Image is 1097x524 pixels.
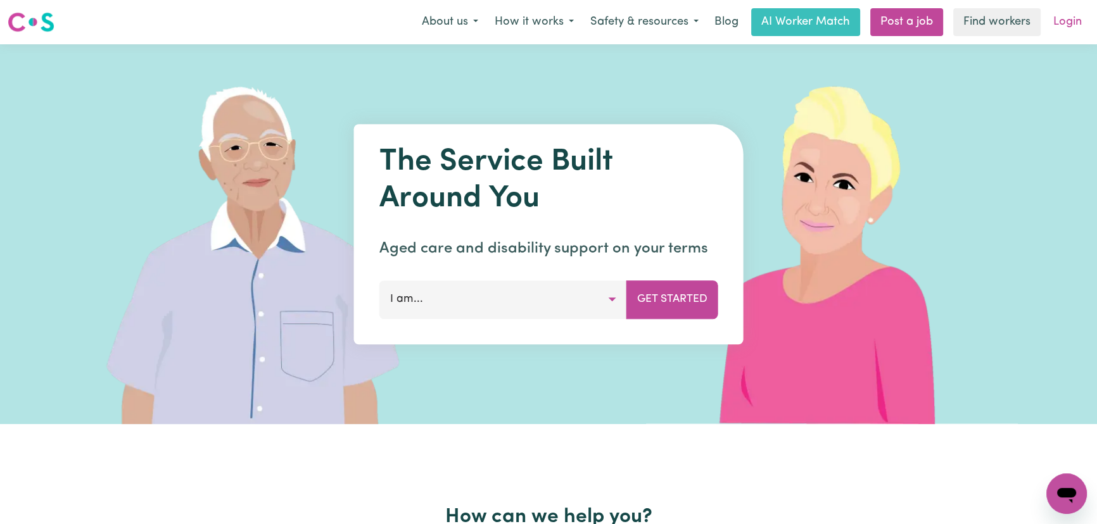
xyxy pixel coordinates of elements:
[414,9,486,35] button: About us
[870,8,943,36] a: Post a job
[379,280,627,318] button: I am...
[626,280,718,318] button: Get Started
[582,9,707,35] button: Safety & resources
[8,11,54,34] img: Careseekers logo
[953,8,1041,36] a: Find workers
[486,9,582,35] button: How it works
[707,8,746,36] a: Blog
[1046,473,1087,514] iframe: Button to launch messaging window
[751,8,860,36] a: AI Worker Match
[379,237,718,260] p: Aged care and disability support on your terms
[1046,8,1089,36] a: Login
[379,144,718,217] h1: The Service Built Around You
[8,8,54,37] a: Careseekers logo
